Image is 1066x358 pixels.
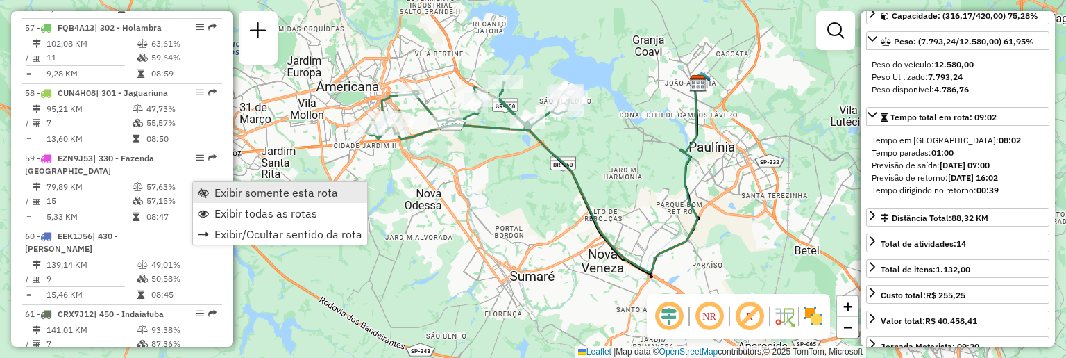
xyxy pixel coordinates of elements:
em: Opções [196,309,204,318]
div: Previsão de saída: [872,159,1044,172]
li: Exibir/Ocultar sentido da rota [193,224,367,245]
span: Exibir todas as rotas [214,208,317,219]
span: CRX7J12 [58,309,94,319]
a: Custo total:R$ 255,25 [866,285,1049,304]
span: | 301 - Jaguariuna [96,88,168,98]
span: | 302 - Holambra [94,22,162,33]
td: 57,63% [146,180,216,194]
strong: 12.580,00 [934,59,974,70]
td: 87,36% [151,337,217,351]
i: Tempo total em rota [133,213,139,221]
div: Valor total: [881,315,977,327]
td: 7 [46,116,132,130]
div: Peso: (7.793,24/12.580,00) 61,95% [866,53,1049,101]
div: Jornada Motorista: 09:20 [881,341,979,353]
i: Total de Atividades [33,340,41,348]
span: 88,32 KM [951,213,988,223]
i: Distância Total [33,326,41,334]
i: % de utilização do peso [133,183,143,191]
div: Peso disponível: [872,83,1044,96]
td: 9,28 KM [46,67,137,81]
li: Exibir somente esta rota [193,182,367,203]
td: 08:59 [151,67,217,81]
strong: R$ 40.458,41 [925,316,977,326]
td: 55,57% [146,116,216,130]
td: = [25,288,32,302]
span: Peso do veículo: [872,59,974,70]
span: Ocultar deslocamento [652,300,686,333]
i: Tempo total em rota [137,70,144,78]
i: Total de Atividades [33,197,41,205]
i: % de utilização do peso [137,326,148,334]
td: 93,38% [151,323,217,337]
span: Capacidade: (316,17/420,00) 75,28% [892,10,1038,21]
i: Total de Atividades [33,275,41,283]
td: = [25,132,32,146]
span: | 330 - Fazenda [GEOGRAPHIC_DATA] [25,153,154,176]
em: Opções [196,23,204,31]
a: Total de itens:1.132,00 [866,259,1049,278]
img: Exibir/Ocultar setores [802,305,824,327]
i: % de utilização da cubagem [133,119,143,127]
td: 47,73% [146,102,216,116]
span: Exibir rótulo [733,300,766,333]
img: CDD Campinas [689,74,707,92]
strong: 08:02 [999,135,1021,145]
td: / [25,272,32,286]
a: Nova sessão e pesquisa [244,17,272,48]
span: 61 - [25,309,164,319]
i: Distância Total [33,105,41,113]
em: Opções [196,154,204,162]
i: % de utilização do peso [137,261,148,269]
span: Peso: (7.793,24/12.580,00) 61,95% [894,36,1034,47]
a: Total de atividades:14 [866,234,1049,252]
i: % de utilização do peso [137,40,148,48]
i: Total de Atividades [33,119,41,127]
td: = [25,210,32,224]
a: Leaflet [578,347,611,357]
strong: [DATE] 16:02 [948,172,998,183]
em: Rota exportada [208,88,217,97]
a: Distância Total:88,32 KM [866,208,1049,227]
td: 49,01% [151,258,217,272]
span: 57 - [25,22,162,33]
td: 102,08 KM [46,37,137,51]
span: Ocultar NR [693,300,726,333]
td: 50,58% [151,272,217,286]
a: Peso: (7.793,24/12.580,00) 61,95% [866,31,1049,50]
td: 7 [46,337,137,351]
span: CUN4H08 [58,88,96,98]
a: Zoom in [837,296,858,317]
img: Fluxo de ruas [773,305,795,327]
div: Tempo em [GEOGRAPHIC_DATA]: [872,134,1044,147]
img: FAD CDD Campinas [693,71,711,89]
em: Opções [196,88,204,97]
div: Custo total: [881,289,965,302]
td: 57,15% [146,194,216,208]
div: Peso Utilizado: [872,71,1044,83]
span: Exibir somente esta rota [214,187,338,198]
i: % de utilização da cubagem [137,275,148,283]
i: Distância Total [33,183,41,191]
strong: [DATE] 07:00 [940,160,990,170]
strong: 1.132,00 [936,264,970,275]
i: Tempo total em rota [133,135,139,143]
a: Zoom out [837,317,858,338]
span: − [843,318,852,336]
strong: 01:00 [931,147,954,158]
div: Tempo total em rota: 09:02 [866,129,1049,202]
td: 08:50 [146,132,216,146]
span: 58 - [25,88,168,98]
td: 08:47 [146,210,216,224]
i: % de utilização da cubagem [133,197,143,205]
td: 59,64% [151,51,217,65]
td: / [25,194,32,208]
td: 15,46 KM [46,288,137,302]
a: OpenStreetMap [659,347,718,357]
td: 11 [46,51,137,65]
td: = [25,67,32,81]
i: Tempo total em rota [137,291,144,299]
span: FQB4A13 [58,22,94,33]
span: | 430 - [PERSON_NAME] [25,231,118,254]
strong: R$ 255,25 [926,290,965,300]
